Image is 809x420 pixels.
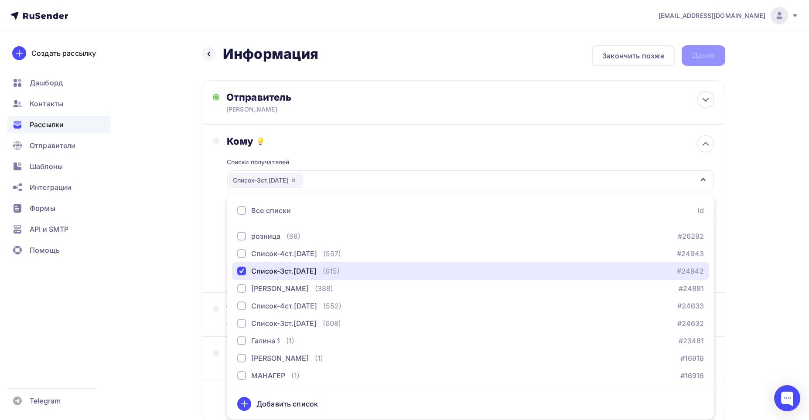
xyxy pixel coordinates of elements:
[227,170,714,191] button: Список-3ст.[DATE]
[680,370,704,381] a: #16916
[30,161,63,172] span: Шаблоны
[323,318,341,329] div: (608)
[227,135,714,147] div: Кому
[7,158,111,175] a: Шаблоны
[251,231,280,241] div: розница
[30,224,68,234] span: API и SMTP
[227,194,714,420] ul: Список-3ст.[DATE]
[251,335,280,346] div: Галина 1
[251,353,309,363] div: [PERSON_NAME]
[677,301,704,311] a: #24633
[31,48,96,58] div: Создать рассылку
[226,303,399,315] div: Тема
[7,95,111,112] a: Контакты
[251,301,317,311] div: Список-4ст.[DATE]
[287,231,300,241] div: (68)
[602,51,664,61] div: Закончить позже
[251,370,285,381] div: МАНАГЕР
[698,205,704,216] div: id
[251,266,317,276] div: Список-3ст.[DATE]
[7,116,111,133] a: Рассылки
[30,203,55,213] span: Формы
[227,158,290,166] div: Списки получателей
[226,317,382,326] div: Добавьте название письма
[678,231,704,241] a: #26282
[323,266,340,276] div: (615)
[30,98,63,109] span: Контакты
[30,119,64,130] span: Рассылки
[677,248,704,259] a: #24943
[226,91,415,103] div: Отправитель
[251,283,309,294] div: [PERSON_NAME]
[30,140,76,151] span: Отправители
[30,78,63,88] span: Дашборд
[286,335,294,346] div: (1)
[659,7,799,24] a: [EMAIL_ADDRESS][DOMAIN_NAME]
[251,318,317,329] div: Список-3ст.[DATE]
[229,173,303,188] div: Список-3ст.[DATE]
[677,318,704,329] a: #24632
[251,205,291,216] div: Все списки
[30,245,60,255] span: Помощь
[7,137,111,154] a: Отправители
[680,353,704,363] a: #16918
[315,353,323,363] div: (1)
[256,399,318,409] div: Добавить список
[679,335,704,346] a: #23481
[291,370,300,381] div: (1)
[323,301,341,311] div: (552)
[7,200,111,217] a: Формы
[323,248,341,259] div: (557)
[679,283,704,294] a: #24881
[251,248,317,259] div: Список-4ст.[DATE]
[30,396,61,406] span: Telegram
[659,11,765,20] span: [EMAIL_ADDRESS][DOMAIN_NAME]
[677,266,704,276] a: #24942
[30,182,72,193] span: Интеграции
[7,74,111,91] a: Дашборд
[315,283,333,294] div: (388)
[226,105,396,114] div: [PERSON_NAME]
[223,45,318,63] h2: Информация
